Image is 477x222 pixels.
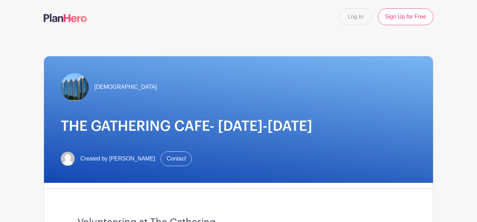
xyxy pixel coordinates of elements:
[80,155,155,163] span: Created by [PERSON_NAME]
[161,151,192,166] a: Contact
[44,14,87,22] img: logo-507f7623f17ff9eddc593b1ce0a138ce2505c220e1c5a4e2b4648c50719b7d32.svg
[61,152,75,166] img: default-ce2991bfa6775e67f084385cd625a349d9dcbb7a52a09fb2fda1e96e2d18dcdb.png
[378,8,433,25] a: Sign Up for Free
[339,8,372,25] a: Log In
[61,118,416,135] h1: THE GATHERING CAFE- [DATE]-[DATE]
[61,73,89,101] img: TheGathering.jpeg
[94,83,157,91] span: [DEMOGRAPHIC_DATA]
